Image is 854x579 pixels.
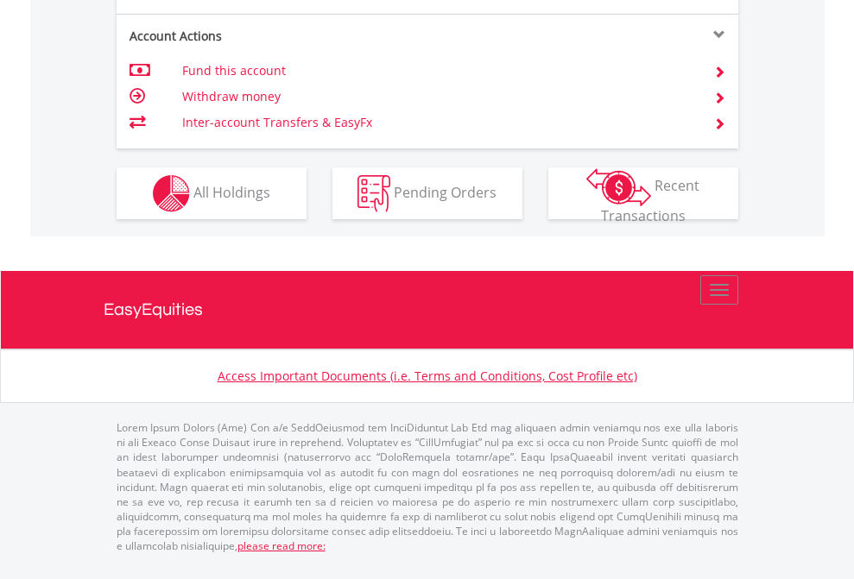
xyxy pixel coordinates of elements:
[153,175,190,212] img: holdings-wht.png
[117,28,427,45] div: Account Actions
[394,182,497,201] span: Pending Orders
[586,168,651,206] img: transactions-zar-wht.png
[193,182,270,201] span: All Holdings
[218,368,637,384] a: Access Important Documents (i.e. Terms and Conditions, Cost Profile etc)
[332,167,522,219] button: Pending Orders
[357,175,390,212] img: pending_instructions-wht.png
[117,420,738,553] p: Lorem Ipsum Dolors (Ame) Con a/e SeddOeiusmod tem InciDiduntut Lab Etd mag aliquaen admin veniamq...
[237,538,326,553] a: please read more:
[182,84,693,110] td: Withdraw money
[104,271,751,349] a: EasyEquities
[182,110,693,135] td: Inter-account Transfers & EasyFx
[548,167,738,219] button: Recent Transactions
[182,58,693,84] td: Fund this account
[117,167,307,219] button: All Holdings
